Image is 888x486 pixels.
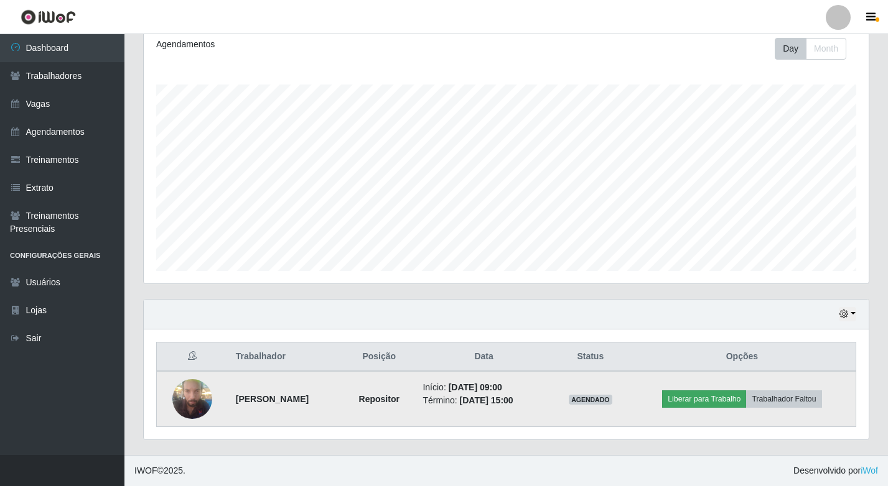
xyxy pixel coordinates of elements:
[359,394,400,404] strong: Repositor
[343,342,415,372] th: Posição
[569,395,612,405] span: AGENDADO
[228,342,343,372] th: Trabalhador
[423,394,544,407] li: Término:
[775,38,806,60] button: Day
[861,465,878,475] a: iWof
[156,38,437,51] div: Agendamentos
[134,464,185,477] span: © 2025 .
[662,390,746,408] button: Liberar para Trabalho
[423,381,544,394] li: Início:
[134,465,157,475] span: IWOF
[172,372,212,425] img: 1746535301909.jpeg
[806,38,846,60] button: Month
[236,394,309,404] strong: [PERSON_NAME]
[21,9,76,25] img: CoreUI Logo
[746,390,821,408] button: Trabalhador Faltou
[449,382,502,392] time: [DATE] 09:00
[775,38,856,60] div: Toolbar with button groups
[553,342,629,372] th: Status
[793,464,878,477] span: Desenvolvido por
[415,342,552,372] th: Data
[460,395,513,405] time: [DATE] 15:00
[629,342,856,372] th: Opções
[775,38,846,60] div: First group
